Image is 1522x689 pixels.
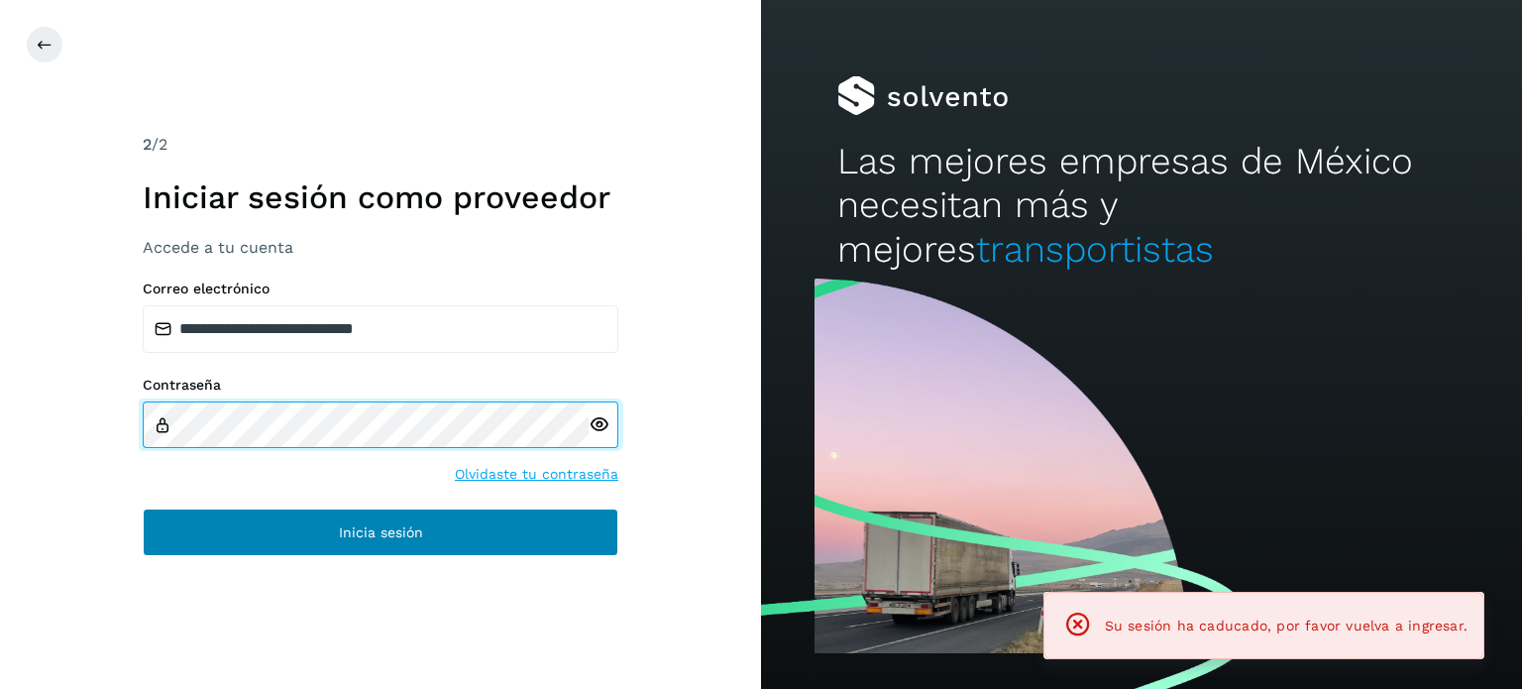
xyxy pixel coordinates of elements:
[455,464,618,485] a: Olvidaste tu contraseña
[143,281,618,297] label: Correo electrónico
[1105,618,1468,633] span: Su sesión ha caducado, por favor vuelva a ingresar.
[143,509,618,556] button: Inicia sesión
[143,178,618,216] h1: Iniciar sesión como proveedor
[143,238,618,257] h3: Accede a tu cuenta
[976,228,1214,271] span: transportistas
[339,525,423,539] span: Inicia sesión
[837,140,1446,272] h2: Las mejores empresas de México necesitan más y mejores
[143,135,152,154] span: 2
[143,377,618,394] label: Contraseña
[143,133,618,157] div: /2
